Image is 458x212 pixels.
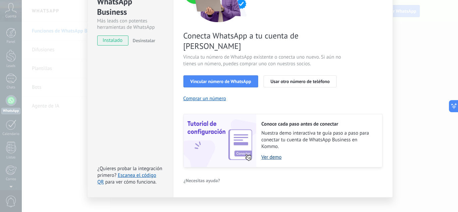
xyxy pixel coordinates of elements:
span: instalado [98,36,128,46]
button: Comprar un número [183,95,226,102]
span: Usar otro número de teléfono [271,79,330,84]
span: Conecta WhatsApp a tu cuenta de [PERSON_NAME] [183,30,343,51]
span: Desinstalar [133,38,155,44]
a: Ver demo [262,154,376,160]
div: Más leads con potentes herramientas de WhatsApp [97,18,163,30]
span: para ver cómo funciona. [105,179,157,185]
a: Escanea el código QR [98,172,156,185]
h2: Conoce cada paso antes de conectar [262,121,376,127]
span: Vincula tu número de WhatsApp existente o conecta uno nuevo. Si aún no tienes un número, puedes c... [183,54,343,67]
span: Vincular número de WhatsApp [190,79,251,84]
span: ¿Quieres probar la integración primero? [98,165,163,179]
button: Vincular número de WhatsApp [183,75,258,87]
span: Nuestra demo interactiva te guía paso a paso para conectar tu cuenta de WhatsApp Business en Kommo. [262,130,376,150]
button: Usar otro número de teléfono [264,75,337,87]
button: ¿Necesitas ayuda? [183,175,221,186]
button: Desinstalar [130,36,155,46]
span: ¿Necesitas ayuda? [184,178,220,183]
